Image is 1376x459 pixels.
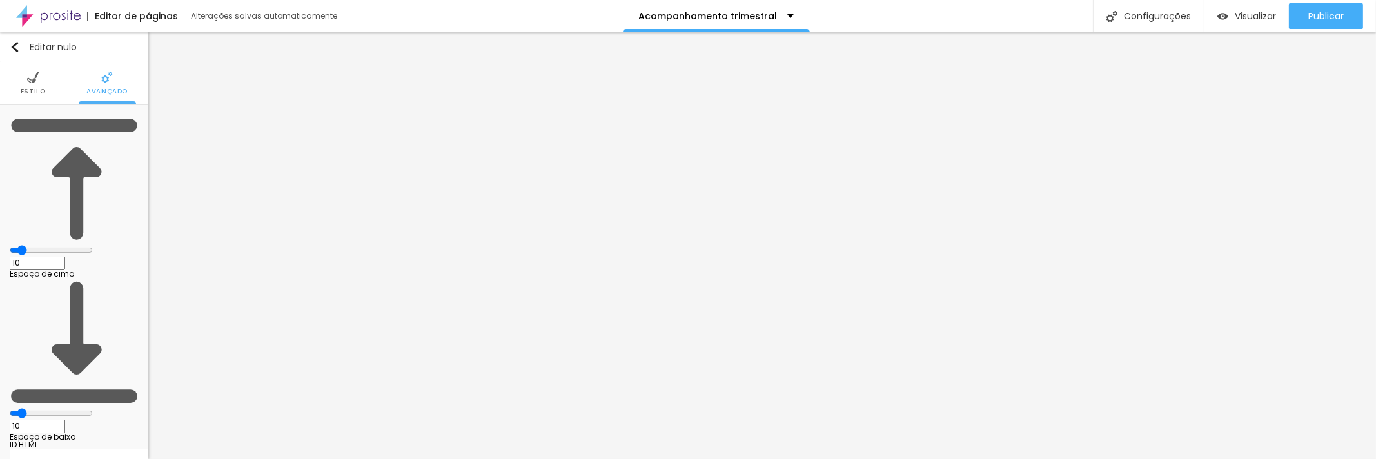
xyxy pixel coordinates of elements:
font: Publicar [1308,10,1344,23]
img: Ícone [27,72,39,83]
font: Editor de páginas [95,10,178,23]
font: ID HTML [10,439,38,450]
img: view-1.svg [1217,11,1228,22]
font: Espaço de baixo [10,431,75,442]
iframe: Editor [148,32,1376,459]
font: Visualizar [1235,10,1276,23]
img: Ícone [10,42,20,52]
button: Publicar [1289,3,1363,29]
font: Acompanhamento trimestral [639,10,778,23]
button: Visualizar [1204,3,1289,29]
font: Configurações [1124,10,1191,23]
img: Ícone [10,115,139,244]
img: Ícone [1106,11,1117,22]
font: Estilo [21,86,46,96]
font: Editar nulo [30,41,77,54]
img: Ícone [101,72,113,83]
font: Espaço de cima [10,268,75,279]
font: Avançado [86,86,128,96]
font: Alterações salvas automaticamente [191,10,337,21]
img: Ícone [10,278,139,407]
